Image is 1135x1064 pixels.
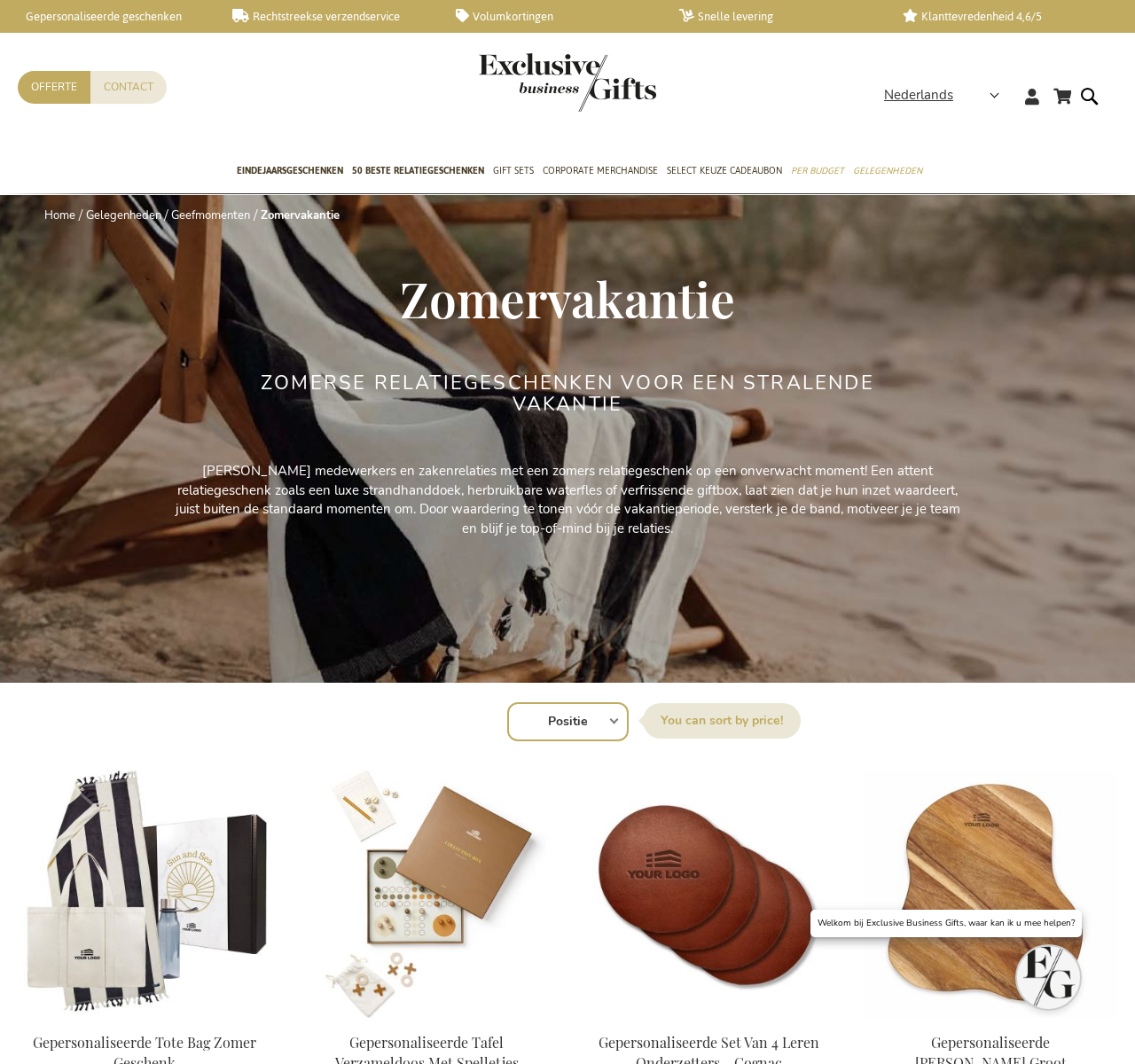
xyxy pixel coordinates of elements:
a: Collection Box Of Games [300,1011,553,1028]
span: Nederlands [884,85,953,106]
span: Select Keuze Cadeaubon [667,161,782,180]
a: Home [44,207,75,223]
a: 50 beste relatiegeschenken [352,150,484,194]
span: Eindejaarsgeschenken [237,161,343,180]
a: Gepersonaliseerde Set Van 4 Leren Onderzetters - Cognac [582,1011,835,1028]
a: Corporate Merchandise [543,150,658,194]
a: Rechtstreekse verzendservice [232,9,427,24]
span: Corporate Merchandise [543,161,658,180]
a: Eindejaarsgeschenken [237,150,343,194]
a: Gepersonaliseerde Veia Serveerplank Groot [864,1011,1117,1028]
a: Geefmomenten [171,207,250,223]
p: [PERSON_NAME] medewerkers en zakenrelaties met een zomers relatiegeschenk op een onverwacht momen... [168,462,967,538]
strong: Zomervakantie [261,207,340,223]
a: Gelegenheden [86,207,161,223]
img: Gepersonaliseerde Set Van 4 Leren Onderzetters - Cognac [582,770,835,1018]
img: Exclusive Business gifts logo [479,53,656,112]
a: Select Keuze Cadeaubon [667,150,782,194]
h2: Zomerse relatiegeschenken voor een stralende vakantie [235,372,900,415]
span: Zomervakantie [400,265,735,331]
a: Volumkortingen [456,9,651,24]
a: Klanttevredenheid 4,6/5 [903,9,1098,24]
a: Gelegenheden [853,150,922,194]
a: Per Budget [791,150,844,194]
span: 50 beste relatiegeschenken [352,161,484,180]
a: store logo [479,53,567,112]
img: Personalised Summer Bag Gift [18,770,271,1018]
a: Gepersonaliseerde geschenken [9,9,204,24]
span: Per Budget [791,161,844,180]
img: Collection Box Of Games [300,770,553,1018]
img: Gepersonaliseerde Veia Serveerplank Groot [864,770,1117,1018]
a: Offerte [18,71,90,104]
span: Gelegenheden [853,161,922,180]
a: Personalised Summer Bag Gift [18,1011,271,1028]
a: Snelle levering [679,9,874,24]
label: Sorteer op [643,703,801,739]
a: Contact [90,71,167,104]
span: Gift Sets [493,161,534,180]
a: Gift Sets [493,150,534,194]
